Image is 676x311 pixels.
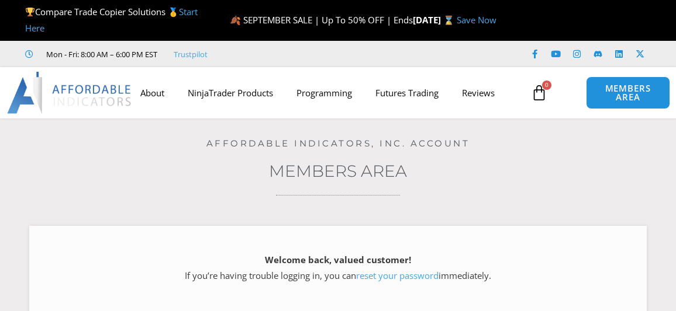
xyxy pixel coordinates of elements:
nav: Menu [129,79,527,106]
a: Reviews [450,79,506,106]
a: 0 [513,76,565,110]
a: Save Now [457,14,496,26]
a: About [129,79,176,106]
a: Start Here [25,6,198,34]
img: 🏆 [26,8,35,16]
span: Compare Trade Copier Solutions 🥇 [25,6,198,34]
strong: Welcome back, valued customer! [265,254,411,265]
a: MEMBERS AREA [586,76,670,109]
span: 0 [542,81,551,90]
a: Trustpilot [174,47,208,61]
img: LogoAI | Affordable Indicators – NinjaTrader [7,72,133,114]
a: reset your password [356,270,439,281]
p: If you’re having trouble logging in, you can immediately. [50,252,626,285]
a: NinjaTrader Products [176,79,285,106]
a: Programming [285,79,364,106]
strong: [DATE] ⌛ [413,14,457,26]
a: Futures Trading [364,79,450,106]
span: MEMBERS AREA [598,84,658,102]
span: Mon - Fri: 8:00 AM – 6:00 PM EST [43,47,157,61]
a: Affordable Indicators, Inc. Account [206,138,470,149]
a: Members Area [269,161,407,181]
span: 🍂 SEPTEMBER SALE | Up To 50% OFF | Ends [230,14,413,26]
